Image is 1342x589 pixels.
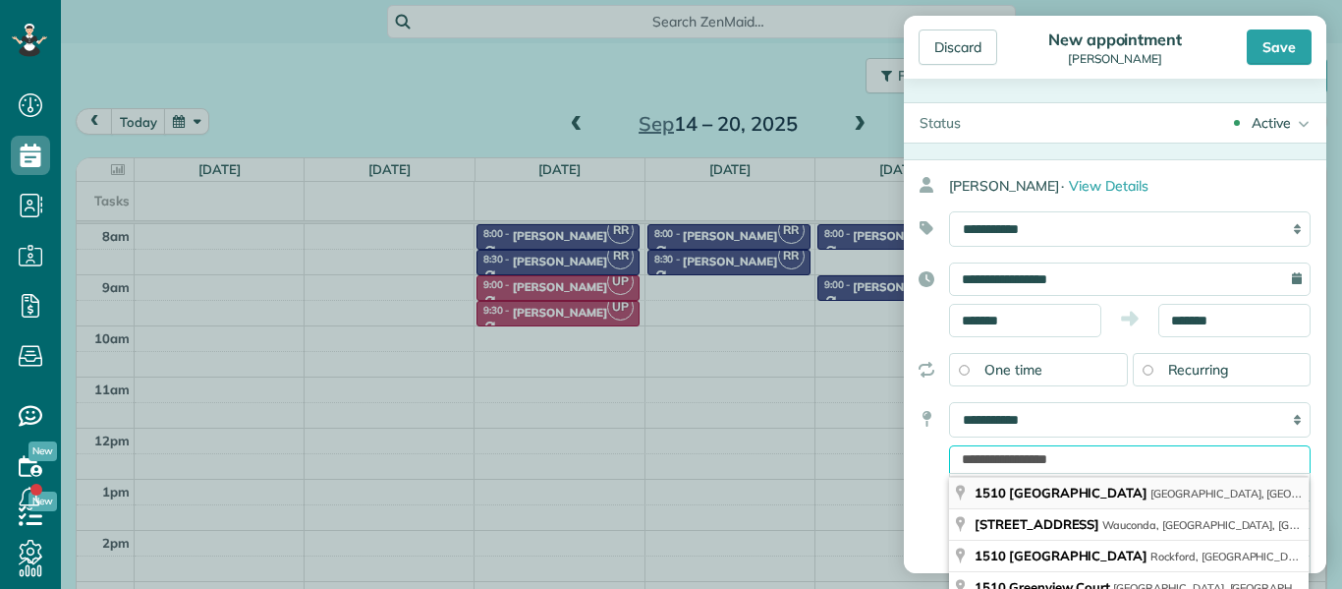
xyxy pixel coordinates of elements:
[1042,29,1188,49] div: New appointment
[959,365,969,375] input: One time
[1247,29,1312,65] div: Save
[975,485,1006,501] span: 1510
[919,29,997,65] div: Discard
[1061,177,1064,195] span: ·
[975,548,1006,563] span: 1510
[1252,113,1291,133] div: Active
[28,442,57,461] span: New
[1042,52,1188,66] div: [PERSON_NAME]
[1069,177,1148,195] span: View Details
[984,361,1042,379] span: One time
[1009,548,1147,563] span: [GEOGRAPHIC_DATA]
[1143,365,1152,375] input: Recurring
[975,516,1099,532] span: [STREET_ADDRESS]
[1168,361,1229,379] span: Recurring
[904,103,977,143] div: Status
[949,168,1326,204] div: [PERSON_NAME]
[1009,485,1147,501] span: [GEOGRAPHIC_DATA]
